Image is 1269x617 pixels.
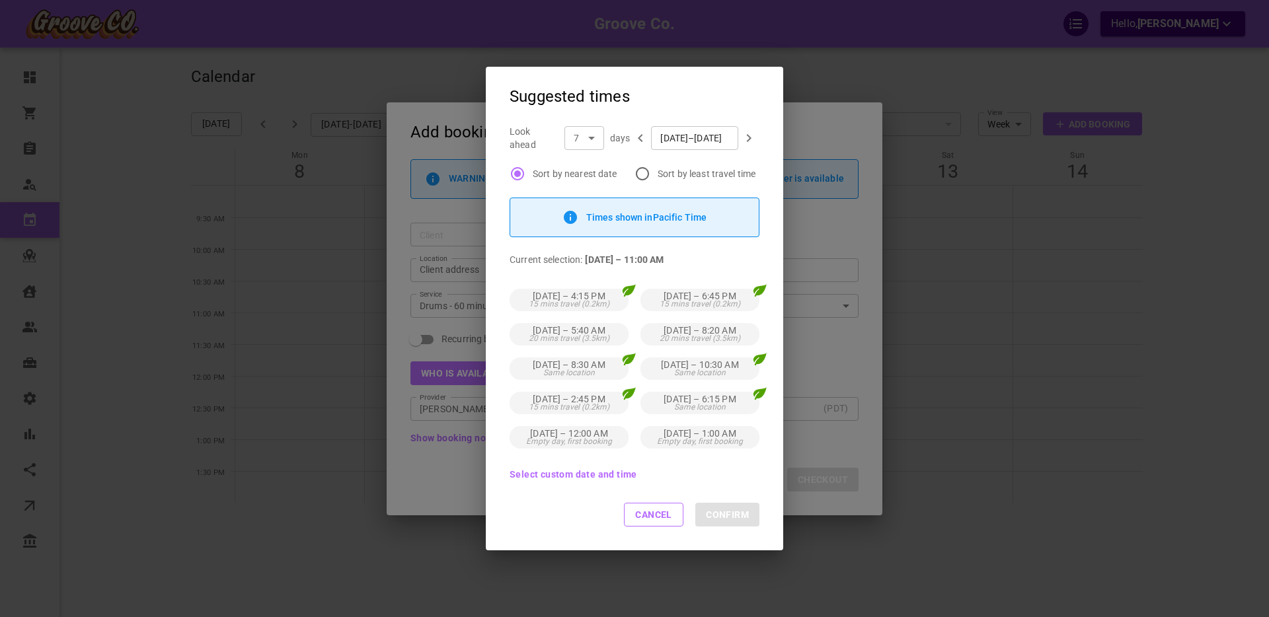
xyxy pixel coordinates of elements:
[610,131,631,145] p: days
[661,361,739,369] p: [DATE] – 10:30 AM
[510,253,582,266] p: Current selection:
[640,289,759,311] button: [DATE] – 6:45 PM15 mins travel (0.2km)
[510,323,629,345] button: [DATE] – 5:40 AM20 mins travel (3.5km)
[640,426,759,449] button: [DATE] – 1:00 AMEmpty day, first booking
[640,357,759,380] button: [DATE] – 10:30 AMSame location
[529,300,609,308] span: 15 mins travel (0.2km)
[533,326,605,334] p: [DATE] – 5:40 AM
[533,361,605,369] p: [DATE] – 8:30 AM
[586,212,707,223] p: Times shown in Pacific Time
[510,392,629,414] button: [DATE] – 2:45 PM15 mins travel (0.2km)
[640,392,759,414] button: [DATE] – 6:15 PMSame location
[585,253,664,266] p: [DATE] – 11:00 AM
[657,437,743,445] span: Empty day, first booking
[664,292,736,300] p: [DATE] – 6:45 PM
[533,167,617,180] span: Sort by nearest date
[510,125,558,151] p: Look ahead
[510,357,629,380] button: [DATE] – 8:30 AMSame location
[658,167,755,180] span: Sort by least travel time
[674,403,726,411] span: Same location
[543,369,595,377] span: Same location
[660,300,740,308] span: 15 mins travel (0.2km)
[664,326,736,334] p: [DATE] – 8:20 AM
[530,429,608,437] p: [DATE] – 12:00 AM
[640,323,759,345] button: [DATE] – 8:20 AM20 mins travel (3.5km)
[664,395,736,403] p: [DATE] – 6:15 PM
[674,369,726,377] span: Same location
[486,67,783,126] h2: Suggested times
[533,395,605,403] p: [DATE] – 2:45 PM
[533,292,605,300] p: [DATE] – 4:15 PM
[510,426,629,449] button: [DATE] – 12:00 AMEmpty day, first booking
[574,131,595,145] div: 7
[526,437,612,445] span: Empty day, first booking
[660,334,740,342] span: 20 mins travel (3.5km)
[664,429,736,437] p: [DATE] – 1:00 AM
[510,470,637,479] button: Select custom date and time
[529,334,609,342] span: 20 mins travel (3.5km)
[529,403,609,411] span: 15 mins travel (0.2km)
[624,503,683,526] button: Cancel
[510,289,629,311] button: [DATE] – 4:15 PM15 mins travel (0.2km)
[660,126,729,150] input: Choose date, selected date is Sep 11, 2025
